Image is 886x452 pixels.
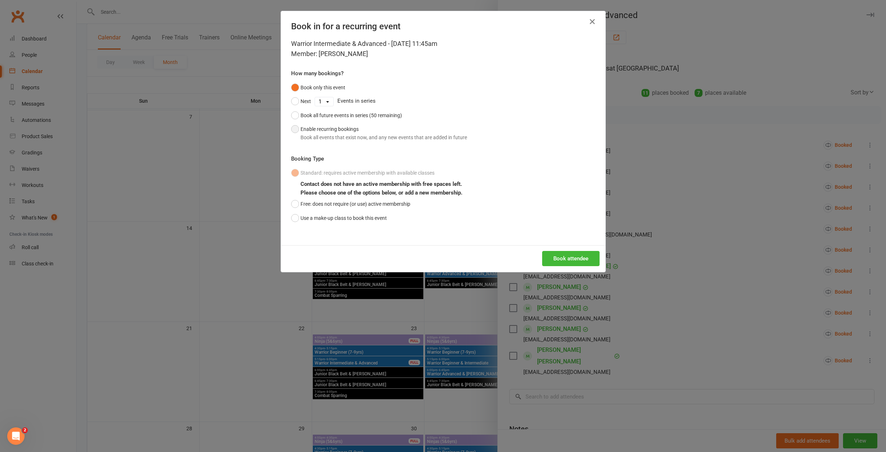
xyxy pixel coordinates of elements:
[291,69,343,78] label: How many bookings?
[291,211,387,225] button: Use a make-up class to book this event
[22,427,28,433] span: 2
[291,108,402,122] button: Book all future events in series (50 remaining)
[291,197,410,211] button: Free: does not require (or use) active membership
[301,111,402,119] div: Book all future events in series (50 remaining)
[7,427,25,445] iframe: Intercom live chat
[291,94,595,108] div: Events in series
[542,251,600,266] button: Book attendee
[291,154,324,163] label: Booking Type
[291,122,467,144] button: Enable recurring bookingsBook all events that exist now, and any new events that are added in future
[301,189,462,196] b: Please choose one of the options below, or add a new membership.
[291,21,595,31] h4: Book in for a recurring event
[587,16,598,27] button: Close
[301,133,467,141] div: Book all events that exist now, and any new events that are added in future
[301,181,462,187] b: Contact does not have an active membership with free spaces left.
[291,94,311,108] button: Next
[291,39,595,59] div: Warrior Intermediate & Advanced - [DATE] 11:45am Member: [PERSON_NAME]
[291,81,345,94] button: Book only this event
